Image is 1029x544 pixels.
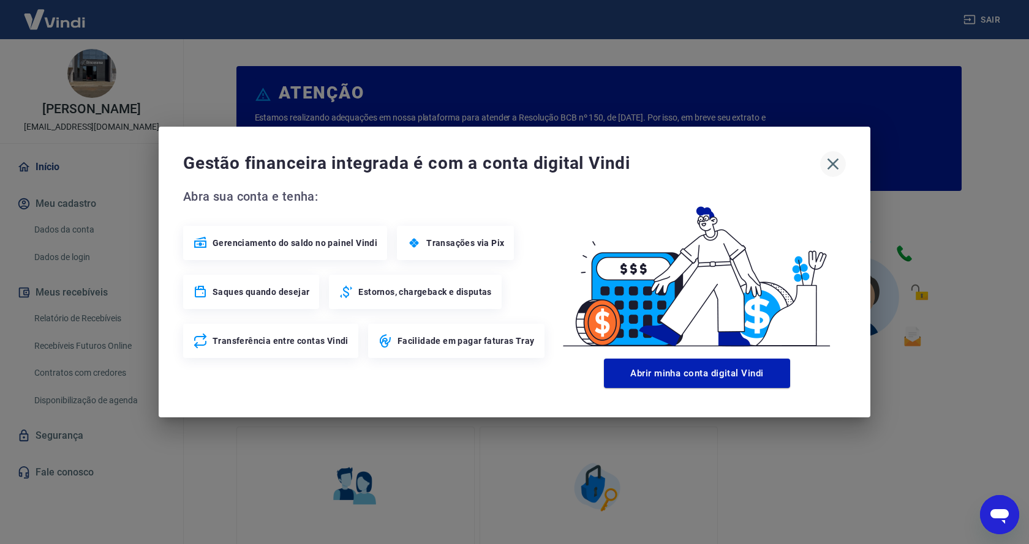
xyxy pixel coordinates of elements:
span: Transações via Pix [426,237,504,249]
span: Gestão financeira integrada é com a conta digital Vindi [183,151,820,176]
button: Abrir minha conta digital Vindi [604,359,790,388]
img: Good Billing [548,187,846,354]
span: Estornos, chargeback e disputas [358,286,491,298]
span: Facilidade em pagar faturas Tray [398,335,535,347]
iframe: Botão para abrir a janela de mensagens, conversa em andamento [980,495,1019,534]
span: Abra sua conta e tenha: [183,187,548,206]
span: Gerenciamento do saldo no painel Vindi [213,237,377,249]
span: Saques quando desejar [213,286,309,298]
span: Transferência entre contas Vindi [213,335,349,347]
